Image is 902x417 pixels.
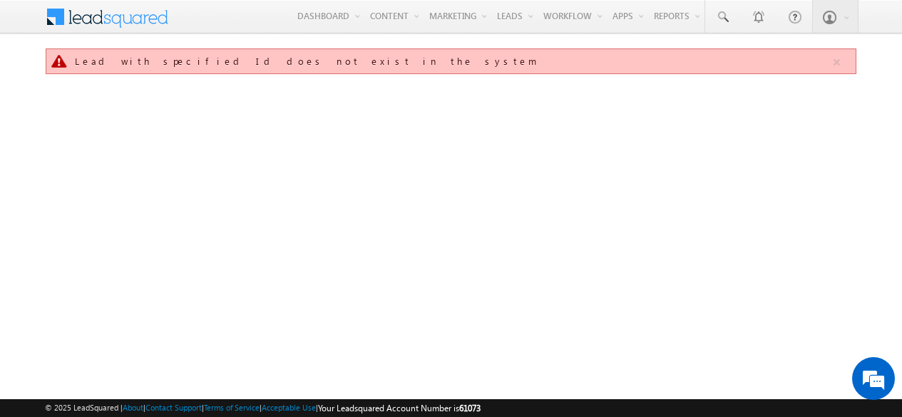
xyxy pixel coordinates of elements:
span: © 2025 LeadSquared | | | | | [45,401,481,415]
div: Lead with specified Id does not exist in the system [75,55,831,68]
span: 61073 [459,403,481,413]
span: Your Leadsquared Account Number is [318,403,481,413]
a: Terms of Service [204,403,260,412]
a: Contact Support [145,403,202,412]
a: Acceptable Use [262,403,316,412]
a: About [123,403,143,412]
